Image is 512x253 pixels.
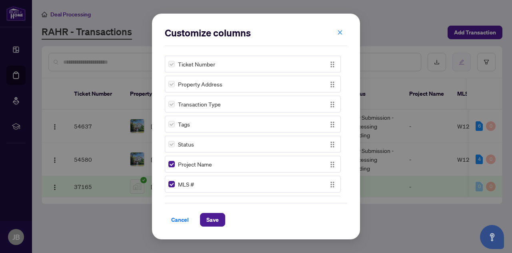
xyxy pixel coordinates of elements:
button: Drag Icon [328,139,337,149]
img: Drag Icon [328,180,337,189]
button: Drag Icon [328,119,337,129]
div: Project NameDrag Icon [165,156,341,173]
span: Save [206,213,219,226]
button: Open asap [480,225,504,249]
span: close [337,30,343,35]
button: Cancel [165,213,195,227]
span: Cancel [171,213,189,226]
img: Drag Icon [328,120,337,129]
div: MLS #Drag Icon [165,176,341,193]
div: TagsDrag Icon [165,116,341,133]
div: Ticket NumberDrag Icon [165,56,341,72]
div: Trade NumberDrag Icon [165,196,341,213]
button: Drag Icon [328,179,337,189]
img: Drag Icon [328,160,337,169]
div: Transaction TypeDrag Icon [165,96,341,112]
img: Drag Icon [328,80,337,89]
button: Save [200,213,225,227]
button: Drag Icon [328,159,337,169]
img: Drag Icon [328,100,337,109]
span: Transaction Type [178,100,221,108]
span: Property Address [178,80,222,88]
span: Ticket Number [178,60,215,68]
h2: Customize columns [165,26,347,39]
div: StatusDrag Icon [165,136,341,153]
img: Drag Icon [328,60,337,69]
span: Status [178,140,194,149]
span: MLS # [178,180,194,189]
button: Drag Icon [328,79,337,89]
span: Tags [178,120,190,129]
button: Drag Icon [328,59,337,69]
button: Drag Icon [328,99,337,109]
div: Property AddressDrag Icon [165,76,341,92]
img: Drag Icon [328,140,337,149]
span: Project Name [178,160,212,169]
